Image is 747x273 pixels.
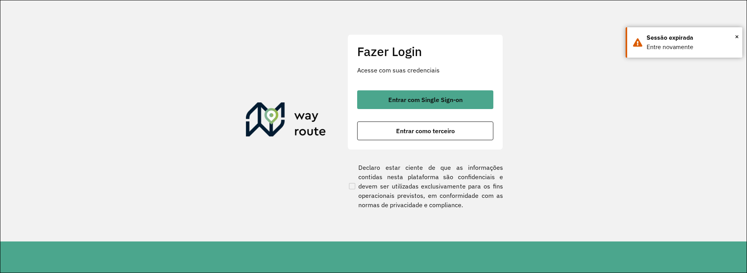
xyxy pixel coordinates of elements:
button: button [357,90,493,109]
p: Acesse com suas credenciais [357,65,493,75]
img: Roteirizador AmbevTech [246,102,326,140]
div: Sessão expirada [647,33,736,42]
button: Close [735,31,739,42]
h2: Fazer Login [357,44,493,59]
span: Entrar com Single Sign-on [388,97,463,103]
span: × [735,31,739,42]
label: Declaro estar ciente de que as informações contidas nesta plataforma são confidenciais e devem se... [347,163,503,210]
div: Entre novamente [647,42,736,52]
span: Entrar como terceiro [396,128,455,134]
button: button [357,122,493,140]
